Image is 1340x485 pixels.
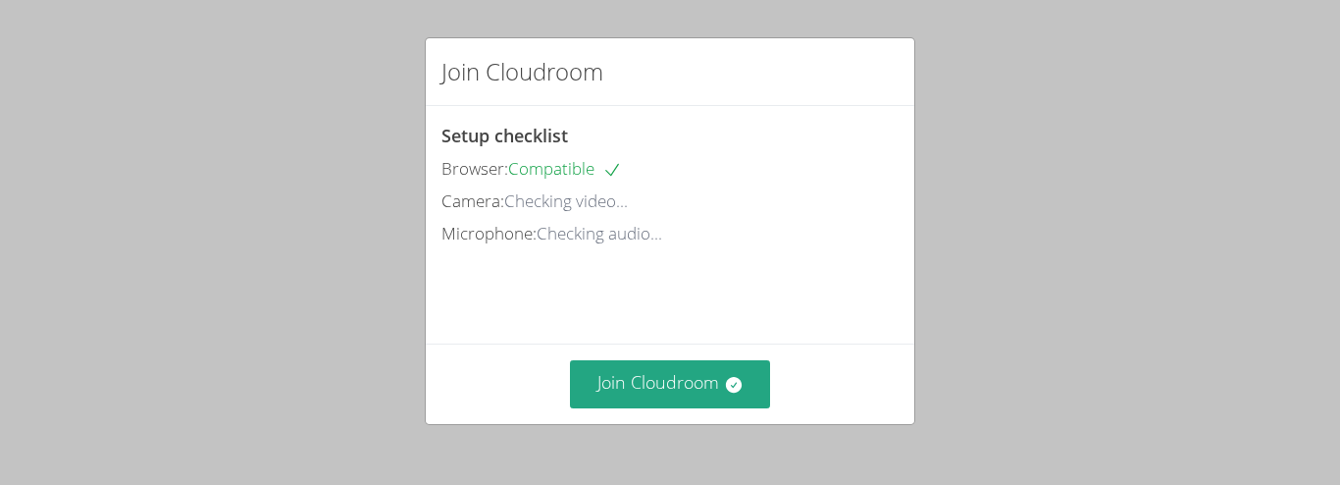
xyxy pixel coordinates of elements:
button: Join Cloudroom [570,360,771,408]
span: Setup checklist [441,124,568,147]
span: Checking video... [504,189,628,212]
span: Checking audio... [537,222,662,244]
span: Browser: [441,157,508,180]
span: Compatible [508,157,622,180]
span: Microphone: [441,222,537,244]
h2: Join Cloudroom [441,54,603,89]
span: Camera: [441,189,504,212]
